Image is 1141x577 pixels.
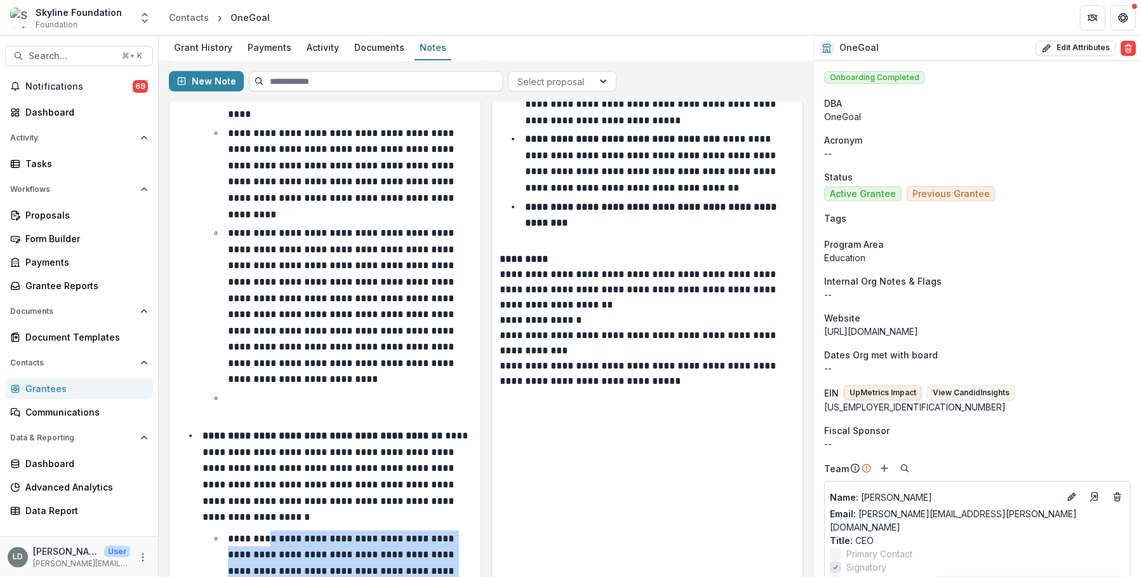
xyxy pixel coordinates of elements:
[415,36,451,60] a: Notes
[243,36,297,60] a: Payments
[25,105,143,119] div: Dashboard
[5,327,153,348] a: Document Templates
[5,453,153,474] a: Dashboard
[5,102,153,123] a: Dashboard
[29,51,114,62] span: Search...
[1110,489,1125,505] button: Deletes
[5,477,153,498] a: Advanced Analytics
[824,170,853,184] span: Status
[1064,489,1079,505] button: Edit
[824,326,918,337] a: [URL][DOMAIN_NAME]
[824,386,839,400] p: EIN
[5,179,153,200] button: Open Workflows
[1080,5,1105,31] button: Partners
[169,11,209,24] div: Contacts
[830,507,1125,534] a: Email: [PERSON_NAME][EMAIL_ADDRESS][PERSON_NAME][DOMAIN_NAME]
[25,330,143,344] div: Document Templates
[10,133,135,142] span: Activity
[830,534,1125,547] p: CEO
[877,461,892,476] button: Add
[5,252,153,273] a: Payments
[33,558,130,569] p: [PERSON_NAME][EMAIL_ADDRESS][DOMAIN_NAME]
[349,36,410,60] a: Documents
[1121,41,1136,56] button: Delete
[824,400,1131,414] div: [US_EMPLOYER_IDENTIFICATION_NUMBER]
[302,36,344,60] a: Activity
[5,275,153,296] a: Grantee Reports
[824,71,925,84] span: Onboarding Completed
[25,480,143,494] div: Advanced Analytics
[25,382,143,395] div: Grantees
[164,8,214,27] a: Contacts
[25,504,143,517] div: Data Report
[824,238,884,251] span: Program Area
[844,385,922,400] button: UpMetrics Impact
[1036,41,1116,56] button: Edit Attributes
[824,110,1131,123] div: OneGoal
[415,38,451,57] div: Notes
[135,550,150,565] button: More
[912,189,990,200] span: Previous Grantee
[824,288,1131,301] p: --
[243,38,297,57] div: Payments
[25,81,133,92] span: Notifications
[25,157,143,170] div: Tasks
[830,491,1059,504] p: [PERSON_NAME]
[824,362,1131,375] p: --
[846,547,912,560] span: Primary Contact
[10,8,30,28] img: Skyline Foundation
[10,433,135,442] span: Data & Reporting
[824,424,890,437] span: Fiscal Sponsor
[839,43,879,53] h2: OneGoal
[824,212,846,225] span: Tags
[25,279,143,292] div: Grantee Reports
[830,491,1059,504] a: Name: [PERSON_NAME]
[349,38,410,57] div: Documents
[25,255,143,269] div: Payments
[5,402,153,423] a: Communications
[830,189,896,200] span: Active Grantee
[5,500,153,521] a: Data Report
[133,80,148,93] span: 69
[25,405,143,419] div: Communications
[25,208,143,222] div: Proposals
[830,535,853,546] span: Title :
[169,38,237,57] div: Grant History
[36,6,122,19] div: Skyline Foundation
[10,185,135,194] span: Workflows
[846,560,886,574] span: Signatory
[824,97,842,110] span: DBA
[5,301,153,322] button: Open Documents
[824,251,1131,264] p: Education
[10,307,135,316] span: Documents
[5,378,153,399] a: Grantees
[1084,487,1105,507] a: Go to contact
[164,8,275,27] nav: breadcrumb
[927,385,1015,400] button: View CandidInsights
[824,275,942,288] span: Internal Org Notes & Flags
[25,232,143,245] div: Form Builder
[824,348,938,362] span: Dates Org met with board
[169,36,237,60] a: Grant History
[5,205,153,226] a: Proposals
[119,49,145,63] div: ⌘ + K
[5,128,153,148] button: Open Activity
[5,46,153,66] button: Search...
[136,5,154,31] button: Open entity switcher
[830,508,856,519] span: Email:
[169,71,244,92] button: New Note
[36,19,77,31] span: Foundation
[897,461,912,476] button: Search
[25,457,143,470] div: Dashboard
[5,76,153,97] button: Notifications69
[5,228,153,249] a: Form Builder
[13,553,23,561] div: Lisa Dinh
[104,546,130,557] p: User
[824,133,862,147] span: Acronym
[824,147,1131,160] p: --
[10,358,135,367] span: Contacts
[1111,5,1136,31] button: Get Help
[33,545,99,558] p: [PERSON_NAME]
[824,462,849,475] p: Team
[302,38,344,57] div: Activity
